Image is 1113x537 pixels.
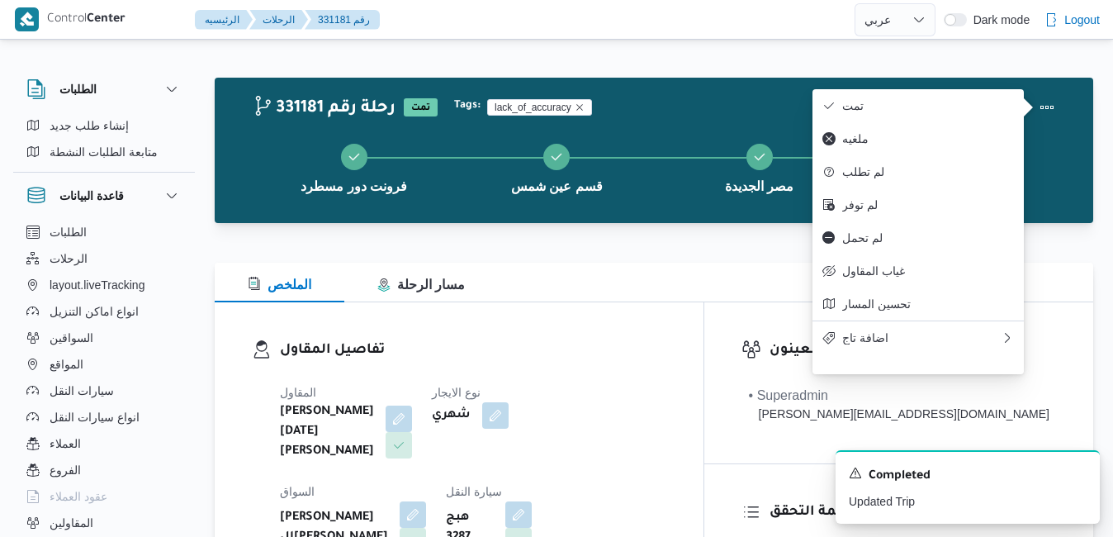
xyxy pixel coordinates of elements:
b: تمت [411,103,430,113]
span: اضافة تاج [842,331,1001,345]
p: Updated Trip [849,493,1087,511]
span: Logout [1064,10,1100,30]
span: الطلبات [50,222,87,242]
button: ملغيه [812,122,1024,155]
span: المقاولين [50,513,93,533]
span: العملاء [50,434,81,454]
h3: الطلبات [59,79,97,99]
span: مصر الجديدة [725,177,793,197]
iframe: chat widget [17,471,69,520]
span: انواع اماكن التنزيل [50,302,139,321]
span: ملغيه [842,132,1014,145]
b: Tags: [454,99,481,112]
span: الملخص [248,278,311,292]
span: السواقين [50,328,93,348]
span: تمت [404,98,438,116]
button: الرحلات [20,245,188,272]
button: اضافة تاج [812,321,1024,354]
span: فرونت دور مسطرد [301,177,407,197]
span: تمت [842,99,1014,112]
h3: قاعدة البيانات [59,186,124,206]
div: الطلبات [13,112,195,172]
button: مصر الجديدة [658,124,861,210]
span: انواع سيارات النقل [50,407,140,427]
span: مسار الرحلة [377,278,465,292]
span: عقود العملاء [50,487,107,506]
span: لم تطلب [842,165,1014,178]
span: سيارة النقل [446,485,502,498]
span: السواق [280,485,315,498]
button: Logout [1038,3,1106,36]
button: العملاء [20,430,188,457]
button: انواع سيارات النقل [20,404,188,430]
div: Notification [849,465,1087,487]
button: لم توفر [812,188,1024,221]
div: • Superadmin [749,386,1049,406]
h2: 331181 رحلة رقم [253,98,395,120]
span: المقاول [280,386,316,399]
h3: قائمة التحقق [770,501,1056,524]
button: انواع اماكن التنزيل [20,298,188,325]
button: قسم عين شمس [456,124,659,210]
span: المواقع [50,354,83,374]
b: [PERSON_NAME][DATE] [PERSON_NAME] [280,402,374,462]
button: الطلبات [26,79,182,99]
button: المقاولين [20,510,188,536]
span: • Superadmin mohamed.nabil@illa.com.eg [749,386,1049,423]
button: عقود العملاء [20,483,188,510]
b: Center [87,13,126,26]
button: المواقع [20,351,188,378]
span: الفروع [50,460,81,480]
button: لم تحمل [812,221,1024,254]
button: تمت [812,89,1024,122]
span: layout.liveTracking [50,275,144,295]
span: نوع الايجار [432,386,481,399]
b: شهري [432,406,471,425]
button: تحسين المسار [812,288,1024,321]
img: X8yXhbKr1z7QwAAAABJRU5ErkJggg== [15,7,39,31]
span: lack_of_accuracy [487,99,592,116]
svg: Step 2 is complete [550,150,563,164]
svg: Step 3 is complete [753,150,766,164]
button: الرئيسيه [195,10,253,30]
span: الرحلات [50,249,88,268]
span: Dark mode [967,13,1030,26]
button: لم تطلب [812,155,1024,188]
span: متابعة الطلبات النشطة [50,142,158,162]
span: إنشاء طلب جديد [50,116,129,135]
button: متابعة الطلبات النشطة [20,139,188,165]
button: 331181 رقم [305,10,380,30]
button: سيارات النقل [20,378,188,404]
button: Remove trip tag [575,102,585,112]
span: lack_of_accuracy [495,100,571,115]
button: فرونت دور مسطرد [253,124,456,210]
span: قسم عين شمس [511,177,603,197]
h3: المعينون [770,340,1056,362]
button: الفروع [20,457,188,483]
div: [PERSON_NAME][EMAIL_ADDRESS][DOMAIN_NAME] [749,406,1049,423]
button: الطلبات [20,219,188,245]
span: لم توفر [842,198,1014,211]
h3: تفاصيل المقاول [280,340,666,362]
button: قاعدة البيانات [26,186,182,206]
span: Completed [869,467,931,487]
button: إنشاء طلب جديد [20,112,188,139]
button: Actions [1030,91,1063,124]
span: غياب المقاول [842,264,1014,278]
button: السواقين [20,325,188,351]
button: غياب المقاول [812,254,1024,288]
button: layout.liveTracking [20,272,188,298]
button: الرحلات [249,10,308,30]
span: لم تحمل [842,231,1014,245]
span: سيارات النقل [50,381,114,401]
svg: Step 1 is complete [348,150,361,164]
span: تحسين المسار [842,297,1014,311]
